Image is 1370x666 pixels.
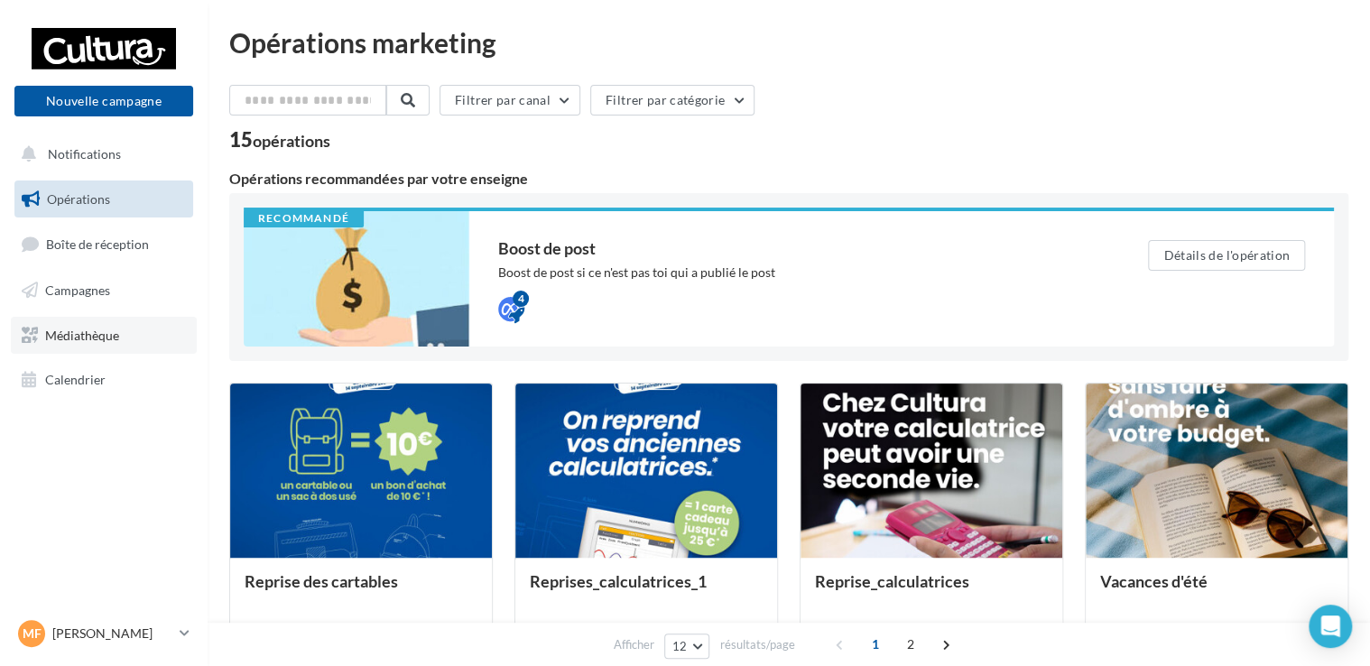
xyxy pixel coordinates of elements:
div: 15 [229,130,330,150]
button: Filtrer par canal [440,85,580,116]
div: Reprise_calculatrices [815,572,1048,608]
div: Recommandé [244,211,364,227]
div: Opérations marketing [229,29,1348,56]
span: Campagnes [45,282,110,298]
button: Détails de l'opération [1148,240,1305,271]
p: [PERSON_NAME] [52,624,172,643]
div: Reprises_calculatrices_1 [530,572,763,608]
button: Notifications [11,135,190,173]
a: Boîte de réception [11,225,197,264]
div: 4 [513,291,529,307]
div: Vacances d'été [1100,572,1333,608]
span: 12 [672,639,688,653]
a: Campagnes [11,272,197,310]
span: Calendrier [45,372,106,387]
span: Afficher [614,636,654,653]
span: Médiathèque [45,327,119,342]
span: Opérations [47,191,110,207]
div: Opérations recommandées par votre enseigne [229,171,1348,186]
button: 12 [664,634,710,659]
div: Boost de post [498,240,1076,256]
span: 1 [861,630,890,659]
div: Open Intercom Messenger [1309,605,1352,648]
a: Opérations [11,180,197,218]
a: MF [PERSON_NAME] [14,616,193,651]
div: opérations [253,133,330,149]
button: Nouvelle campagne [14,86,193,116]
a: Calendrier [11,361,197,399]
span: MF [23,624,42,643]
a: Médiathèque [11,317,197,355]
span: résultats/page [719,636,794,653]
button: Filtrer par catégorie [590,85,754,116]
span: Notifications [48,146,121,162]
div: Reprise des cartables [245,572,477,608]
span: 2 [896,630,925,659]
div: Boost de post si ce n'est pas toi qui a publié le post [498,264,1076,282]
span: Boîte de réception [46,236,149,252]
